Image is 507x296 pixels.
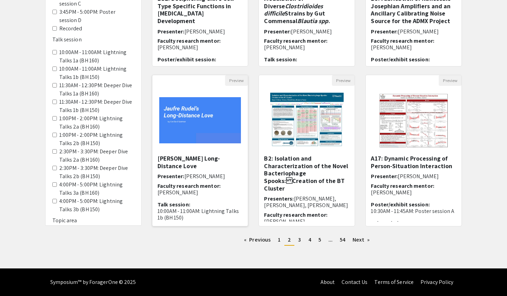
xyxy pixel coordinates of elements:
[59,164,134,181] label: 2:30PM - 3:30PM: Deeper Dive Talks 2b (BH 150)
[263,86,351,155] img: <p>B2: Isolation and Characterization of the Novel Bacteriophage Spooks:​ Creation of the BT Clus...
[278,236,281,243] span: 1
[158,189,243,196] p: [PERSON_NAME]
[158,56,216,63] span: Poster/exhibit session:
[152,90,248,150] img: <p>Jaufre Rudel's Long-Distance Love</p>
[264,2,323,18] em: Clostridioides difficile
[152,235,462,246] ul: Pagination
[50,268,136,296] div: Symposium™ by ForagerOne © 2025
[297,17,328,25] em: Blautia spp
[264,218,349,225] p: [PERSON_NAME]
[264,37,327,44] span: Faculty research mentor:
[371,189,456,196] p: [PERSON_NAME]
[371,44,456,51] p: [PERSON_NAME]
[59,181,134,197] label: 4:00PM - 5:00PM: Lightning Talks 3a (BH 160)
[59,24,82,33] label: Recorded
[371,37,434,44] span: Faculty research mentor:
[365,75,462,226] div: Open Presentation <p>A17: Dynamic Processing of Person-Situation Interaction</p>
[321,278,335,286] a: About
[371,28,456,35] h6: Presenter:
[328,236,333,243] span: ...
[398,28,438,35] span: [PERSON_NAME]
[264,155,349,192] h5: B2: Isolation and Characterization of the Novel Bacteriophage Spooks:​ Creation of the BT Cluster​
[258,75,355,226] div: Open Presentation <p>B2: Isolation and Characterization of the Novel Bacteriophage Spooks:​ Creat...
[371,155,456,170] h5: A17: Dynamic Processing of Person-Situation Interaction
[241,235,274,245] a: Previous page
[342,278,367,286] a: Contact Us
[371,173,456,180] h6: Presenter:
[371,182,434,190] span: Faculty research mentor:
[5,265,29,291] iframe: Chat
[158,201,190,208] span: Talk session:
[59,98,134,114] label: 11:30AM - 12:30PM: Deeper Dive Talks 1b (BH 150)
[291,28,332,35] span: [PERSON_NAME]
[371,220,420,227] span: Acknowledgments:
[371,56,429,63] span: Poster/exhibit session:
[264,28,349,35] h6: Presenter:
[158,208,243,221] p: 10:00AM - 11:00AM: Lightning Talks 1b (BH 150)
[59,197,134,214] label: 4:00PM - 5:00PM: Lightning Talks 3b (BH 150)
[59,131,134,147] label: 1:00PM - 2:00PM: Lightning Talks 2b (BH 150)
[152,75,249,226] div: Open Presentation <p>Jaufre Rudel's Long-Distance Love</p>
[439,75,462,86] button: Preview
[59,65,134,81] label: 10:00AM - 11:00AM: Lightning Talks 1b (BH 150)
[264,195,348,209] span: [PERSON_NAME], [PERSON_NAME], [PERSON_NAME]
[158,182,221,190] span: Faculty research mentor:
[59,48,134,65] label: 10:00AM - 11:00AM: Lightning Talks 1a (BH 160)
[264,56,297,63] span: Talk session:
[288,236,291,243] span: 2
[264,211,327,218] span: Faculty research mentor:
[349,235,373,245] a: Next page
[264,44,349,51] p: [PERSON_NAME]
[158,173,243,180] h6: Presenter:
[158,28,243,35] h6: Presenter:
[184,28,225,35] span: [PERSON_NAME]
[371,201,429,208] span: Poster/exhibit session:
[318,236,321,243] span: 5
[59,147,134,164] label: 2:30PM - 3:30PM: Deeper Dive Talks 2a (BH 160)
[184,173,225,180] span: [PERSON_NAME]
[52,217,134,224] h6: Topic area
[398,173,438,180] span: [PERSON_NAME]
[264,195,349,208] h6: Presenters:
[52,36,134,43] h6: Talk session
[374,278,414,286] a: Terms of Service
[371,208,456,214] p: 10:30AM - 11:45AM: Poster session A
[340,236,345,243] span: 54
[225,75,248,86] button: Preview
[158,37,221,44] span: Faculty research mentor:
[158,44,243,51] p: [PERSON_NAME]
[308,236,311,243] span: 4
[59,81,134,98] label: 11:30AM - 12:30PM: Deeper Dive Talks 1a (BH 160)
[59,114,134,131] label: 1:00PM - 2:00PM: Lightning Talks 2a (BH 160)
[372,86,456,155] img: <p>A17: Dynamic Processing of Person-Situation Interaction</p>
[59,8,134,24] label: 3:45PM - 5:00PM: Poster session D
[158,155,243,170] h5: [PERSON_NAME] Long-Distance Love
[420,278,453,286] a: Privacy Policy
[332,75,355,86] button: Preview
[298,236,301,243] span: 3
